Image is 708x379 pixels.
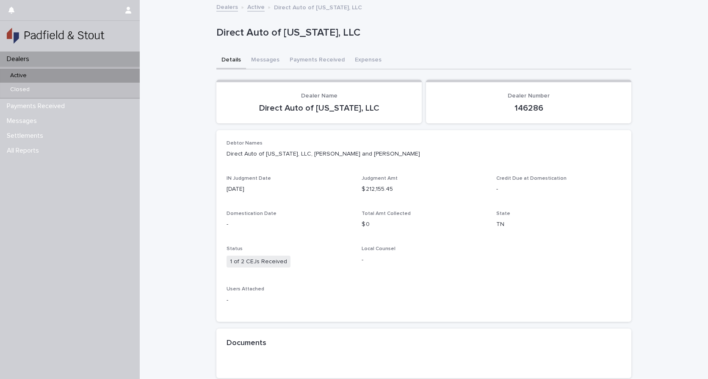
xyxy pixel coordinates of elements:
[227,339,266,348] h2: Documents
[7,28,105,45] img: gSPaZaQw2XYDTaYHK8uQ
[496,211,510,216] span: State
[3,72,33,79] p: Active
[496,176,567,181] span: Credit Due at Domestication
[285,52,350,70] button: Payments Received
[436,103,621,113] p: 146286
[496,185,621,194] p: -
[350,52,387,70] button: Expenses
[3,86,36,93] p: Closed
[362,185,487,194] p: $ 212,155.45
[362,211,411,216] span: Total Amt Collected
[227,103,412,113] p: Direct Auto of [US_STATE], LLC
[362,246,395,251] span: Local Counsel
[3,147,46,155] p: All Reports
[227,256,290,268] span: 1 of 2 CEJs Received
[362,176,398,181] span: Judgment Amt
[508,93,550,99] span: Dealer Number
[274,2,362,11] p: Direct Auto of [US_STATE], LLC
[247,2,265,11] a: Active
[227,141,263,146] span: Debtor Names
[216,52,246,70] button: Details
[227,185,351,194] p: [DATE]
[3,55,36,63] p: Dealers
[227,211,277,216] span: Domestication Date
[362,220,487,229] p: $ 0
[3,102,72,110] p: Payments Received
[246,52,285,70] button: Messages
[3,132,50,140] p: Settlements
[227,246,243,251] span: Status
[216,27,628,39] p: Direct Auto of [US_STATE], LLC
[227,287,264,292] span: Users Attached
[227,150,621,159] p: Direct Auto of [US_STATE], LLC, [PERSON_NAME] and [PERSON_NAME]
[362,256,487,265] p: -
[496,220,621,229] p: TN
[301,93,337,99] span: Dealer Name
[3,117,44,125] p: Messages
[227,176,271,181] span: IN Judgment Date
[227,220,351,229] p: -
[216,2,238,11] a: Dealers
[227,296,621,305] p: -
